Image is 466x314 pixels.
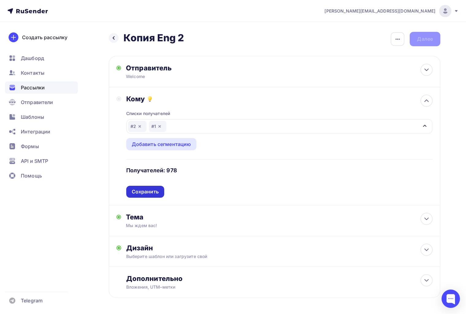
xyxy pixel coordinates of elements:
[21,113,44,121] span: Шаблоны
[126,284,402,290] div: Вложения, UTM–метки
[126,73,245,80] div: Welcome
[128,121,146,132] div: #2
[22,34,67,41] div: Создать рассылку
[5,52,78,64] a: Дашборд
[324,5,459,17] a: [PERSON_NAME][EMAIL_ADDRESS][DOMAIN_NAME]
[126,274,433,283] div: Дополнительно
[21,297,43,304] span: Telegram
[126,64,259,72] div: Отправитель
[5,81,78,94] a: Рассылки
[21,99,53,106] span: Отправители
[149,121,166,132] div: #1
[5,140,78,152] a: Формы
[126,110,170,117] div: Списки получателей
[21,54,44,62] span: Дашборд
[5,96,78,108] a: Отправители
[21,84,45,91] span: Рассылки
[5,111,78,123] a: Шаблоны
[324,8,435,14] span: [PERSON_NAME][EMAIL_ADDRESS][DOMAIN_NAME]
[21,172,42,179] span: Помощь
[21,69,44,77] span: Контакты
[126,167,177,174] h4: Получателей: 978
[126,95,433,103] div: Кому
[21,128,50,135] span: Интеграции
[21,157,48,165] span: API и SMTP
[123,32,184,44] h2: Копия Eng 2
[132,188,159,195] div: Сохранить
[132,140,191,148] div: Добавить сегментацию
[5,67,78,79] a: Контакты
[126,213,247,221] div: Тема
[21,143,39,150] span: Формы
[126,119,433,134] button: #2#1
[126,222,235,229] div: Мы ждем вас!
[126,253,402,260] div: Выберите шаблон или загрузите свой
[126,244,433,252] div: Дизайн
